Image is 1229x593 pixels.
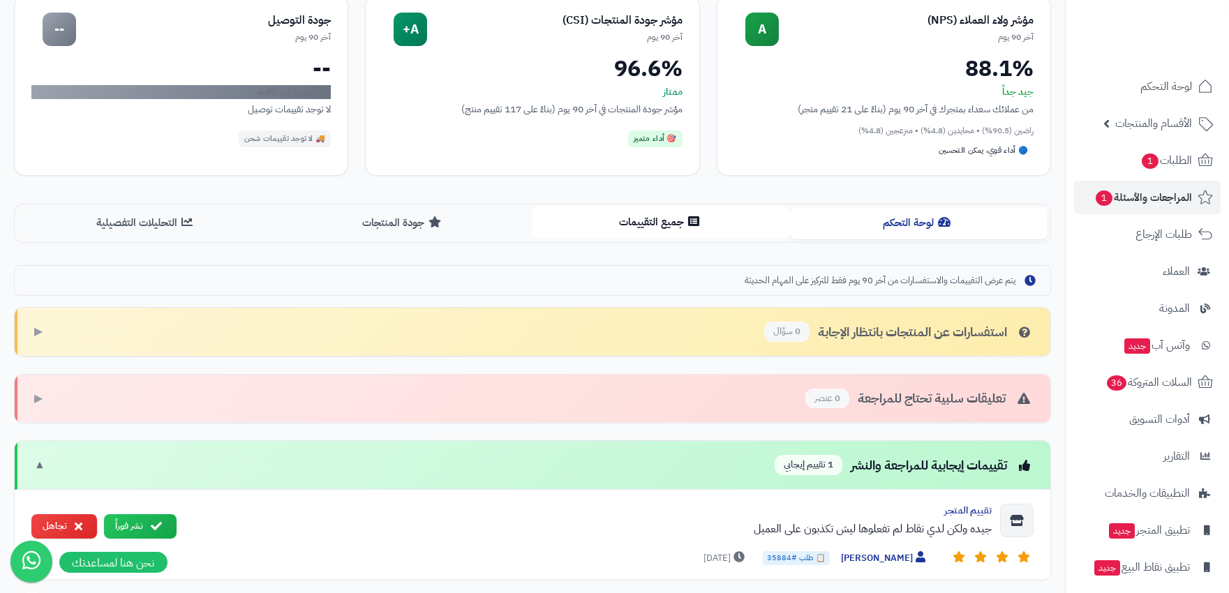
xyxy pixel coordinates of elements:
[1105,373,1192,392] span: السلات المتروكة
[1093,557,1190,577] span: تطبيق نقاط البيع
[1163,446,1190,466] span: التقارير
[31,57,331,80] div: --
[1074,292,1221,325] a: المدونة
[31,102,331,117] div: لا توجد تقييمات توصيل
[805,389,849,409] span: 0 عنصر
[933,142,1034,159] div: 🔵 أداء قوي، يمكن التحسين
[1115,114,1192,133] span: الأقسام والمنتجات
[775,455,1034,475] div: تقييمات إيجابية للمراجعة والنشر
[1140,77,1192,96] span: لوحة التحكم
[34,391,43,407] span: ▶
[1107,375,1126,391] span: 36
[76,31,331,43] div: آخر 90 يوم
[703,551,748,565] span: [DATE]
[1074,181,1221,214] a: المراجعات والأسئلة1
[764,322,810,342] span: 0 سؤال
[1108,520,1190,540] span: تطبيق المتجر
[1074,403,1221,436] a: أدوات التسويق
[734,102,1034,117] div: من عملائك سعداء بمتجرك في آخر 90 يوم (بناءً على 21 تقييم متجر)
[34,457,45,473] span: ▼
[764,322,1034,342] div: استفسارات عن المنتجات بانتظار الإجابة
[779,31,1034,43] div: آخر 90 يوم
[1074,366,1221,399] a: السلات المتروكة36
[1074,255,1221,288] a: العملاء
[1134,35,1216,64] img: logo-2.png
[1074,476,1221,510] a: التطبيقات والخدمات
[1096,190,1112,206] span: 1
[1163,262,1190,281] span: العملاء
[1074,440,1221,473] a: التقارير
[1094,188,1192,207] span: المراجعات والأسئلة
[1074,513,1221,547] a: تطبيق المتجرجديد
[532,207,790,238] button: جميع التقييمات
[34,324,43,340] span: ▶
[734,125,1034,137] div: راضين (90.5%) • محايدين (4.8%) • منزعجين (4.8%)
[763,551,830,565] span: 📋 طلب #35884
[1123,336,1190,355] span: وآتس آب
[1124,338,1150,354] span: جديد
[1159,299,1190,318] span: المدونة
[31,514,97,539] button: تجاهل
[427,31,682,43] div: آخر 90 يوم
[1135,225,1192,244] span: طلبات الإرجاع
[745,274,1015,287] span: يتم عرض التقييمات والاستفسارات من آخر 90 يوم فقط للتركيز على المهام الحديثة
[1074,329,1221,362] a: وآتس آبجديد
[188,520,992,537] div: جيده ولكن لدي نقاط لم تفعلوها ليش تكذبون على العميل
[31,85,331,99] div: لا توجد بيانات كافية
[382,57,682,80] div: 96.6%
[1129,410,1190,429] span: أدوات التسويق
[775,455,842,475] span: 1 تقييم إيجابي
[104,514,177,539] button: نشر فوراً
[382,102,682,117] div: مؤشر جودة المنتجات في آخر 90 يوم (بناءً على 117 تقييم منتج)
[1142,153,1159,169] span: 1
[1105,483,1190,503] span: التطبيقات والخدمات
[1109,523,1135,539] span: جديد
[790,207,1048,239] button: لوحة التحكم
[841,551,929,566] span: [PERSON_NAME]
[1074,70,1221,103] a: لوحة التحكم
[394,13,427,46] div: A+
[427,13,682,29] div: مؤشر جودة المنتجات (CSI)
[1074,218,1221,251] a: طلبات الإرجاع
[628,130,683,147] div: 🎯 أداء متميز
[1074,144,1221,177] a: الطلبات1
[382,85,682,99] div: ممتاز
[17,207,275,239] button: التحليلات التفصيلية
[239,130,332,147] div: 🚚 لا توجد تقييمات شحن
[779,13,1034,29] div: مؤشر ولاء العملاء (NPS)
[43,13,76,46] div: --
[745,13,779,46] div: A
[805,389,1034,409] div: تعليقات سلبية تحتاج للمراجعة
[76,13,331,29] div: جودة التوصيل
[1094,560,1120,576] span: جديد
[1074,550,1221,584] a: تطبيق نقاط البيعجديد
[188,504,992,518] div: تقييم المتجر
[275,207,532,239] button: جودة المنتجات
[734,85,1034,99] div: جيد جداً
[734,57,1034,80] div: 88.1%
[1140,151,1192,170] span: الطلبات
